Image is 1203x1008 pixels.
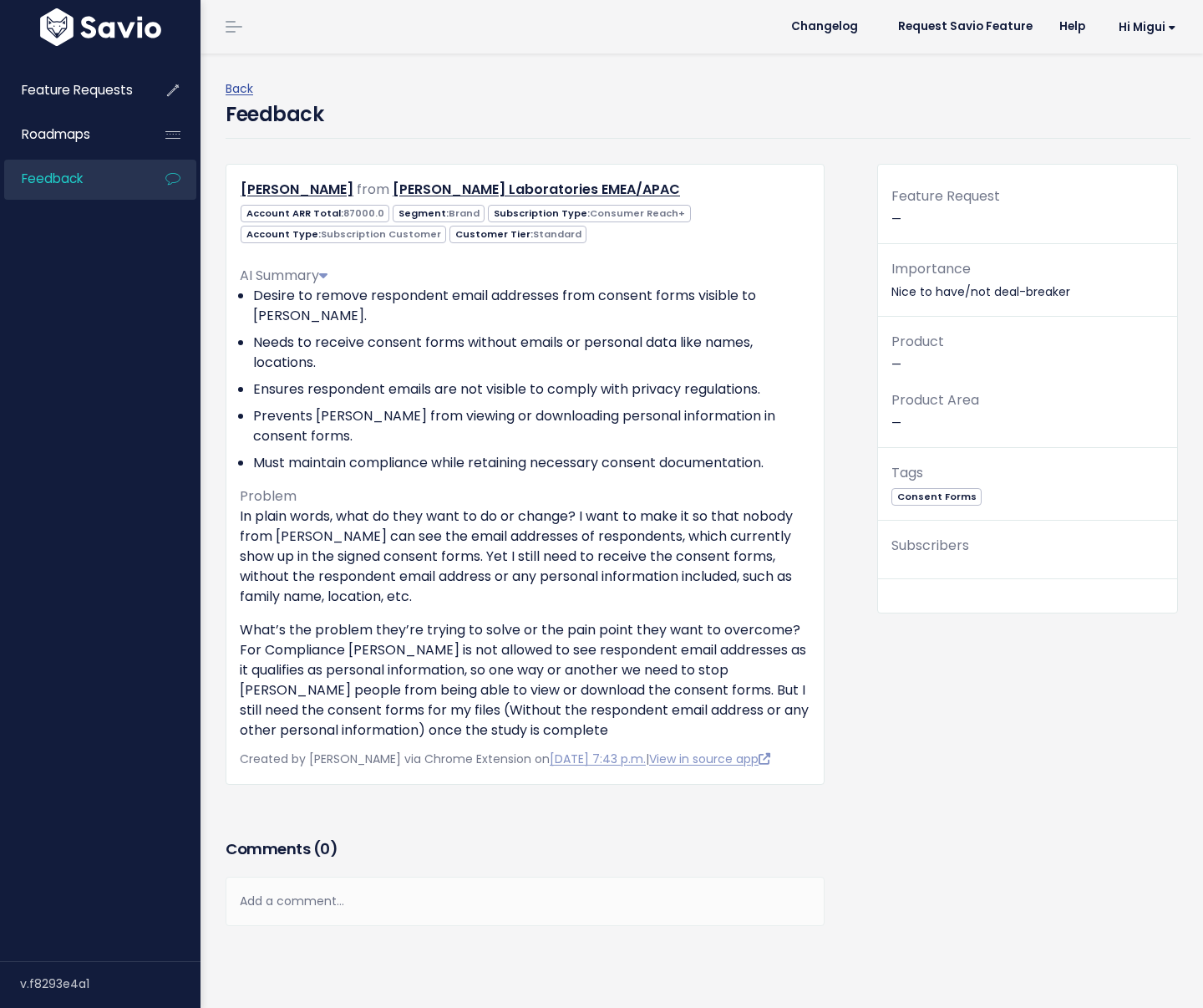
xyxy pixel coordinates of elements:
[891,257,1164,303] p: Nice to have/not deal-breaker
[226,80,253,97] a: Back
[393,205,485,222] span: Segment:
[4,115,139,154] a: Roadmaps
[649,751,770,767] a: View in source app
[449,206,480,220] span: Brand
[791,21,858,33] span: Changelog
[4,160,139,198] a: Feedback
[240,751,770,767] span: Created by [PERSON_NAME] via Chrome Extension on |
[241,180,353,199] a: [PERSON_NAME]
[240,266,327,285] span: AI Summary
[343,206,384,220] span: 87000.0
[885,14,1046,39] a: Request Savio Feature
[891,389,1164,434] p: —
[4,71,139,109] a: Feature Requests
[226,837,825,861] h3: Comments ( )
[533,227,581,241] span: Standard
[590,206,685,220] span: Consumer Reach+
[241,226,446,243] span: Account Type:
[226,99,323,130] h4: Feedback
[253,286,810,326] li: Desire to remove respondent email addresses from consent forms visible to [PERSON_NAME].
[240,507,810,607] p: In plain words, what do they want to do or change? I want to make it so that nobody from [PERSON_...
[878,185,1177,244] div: —
[240,620,810,741] p: What’s the problem they’re trying to solve or the pain point they want to overcome? For Complianc...
[357,180,389,199] span: from
[393,180,680,199] a: [PERSON_NAME] Laboratories EMEA/APAC
[891,536,969,555] span: Subscribers
[253,333,810,373] li: Needs to receive consent forms without emails or personal data like names, locations.
[488,205,690,222] span: Subscription Type:
[36,8,165,46] img: logo-white.9d6f32f41409.svg
[1046,14,1099,39] a: Help
[253,406,810,446] li: Prevents [PERSON_NAME] from viewing or downloading personal information in consent forms.
[253,379,810,400] li: Ensures respondent emails are not visible to comply with privacy regulations.
[891,186,1000,206] span: Feature Request
[891,487,982,504] a: Consent Forms
[226,877,825,926] div: Add a comment...
[449,226,586,243] span: Customer Tier:
[891,330,1164,375] p: —
[1099,14,1190,40] a: Hi Migui
[891,390,979,410] span: Product Area
[22,81,133,99] span: Feature Requests
[253,453,810,473] li: Must maintain compliance while retaining necessary consent documentation.
[1119,21,1176,33] span: Hi Migui
[22,125,90,143] span: Roadmaps
[891,259,971,278] span: Importance
[891,488,982,506] span: Consent Forms
[891,463,923,482] span: Tags
[550,751,646,767] a: [DATE] 7:43 p.m.
[240,486,297,506] span: Problem
[891,332,944,351] span: Product
[321,227,441,241] span: Subscription Customer
[320,838,330,859] span: 0
[241,205,389,222] span: Account ARR Total:
[20,962,200,1005] div: v.f8293e4a1
[22,170,83,187] span: Feedback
